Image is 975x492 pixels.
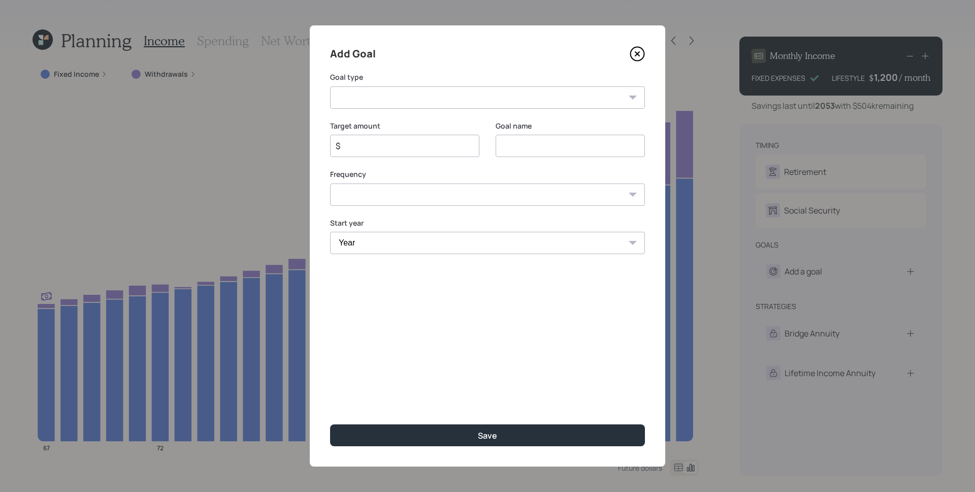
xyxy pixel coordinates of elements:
button: Save [330,424,645,446]
label: Target amount [330,121,479,131]
label: Goal type [330,72,645,82]
h4: Add Goal [330,46,376,62]
label: Frequency [330,169,645,179]
label: Start year [330,218,645,228]
label: Goal name [496,121,645,131]
div: Save [478,430,497,441]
